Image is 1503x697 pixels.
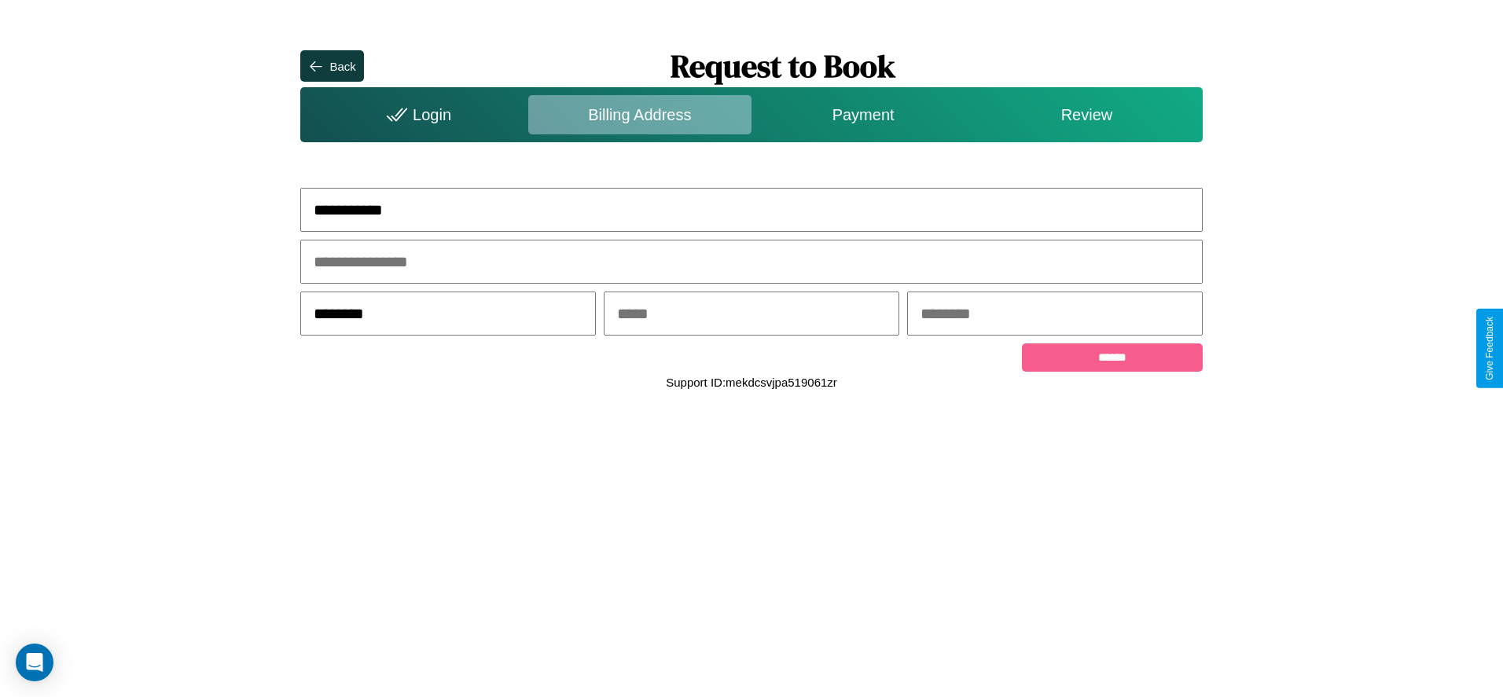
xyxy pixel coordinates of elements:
[304,95,527,134] div: Login
[329,60,355,73] div: Back
[300,50,363,82] button: Back
[666,372,837,393] p: Support ID: mekdcsvjpa519061zr
[528,95,751,134] div: Billing Address
[364,45,1203,87] h1: Request to Book
[1484,317,1495,380] div: Give Feedback
[751,95,975,134] div: Payment
[975,95,1198,134] div: Review
[16,644,53,681] div: Open Intercom Messenger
